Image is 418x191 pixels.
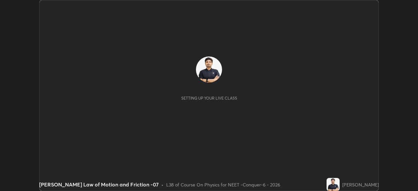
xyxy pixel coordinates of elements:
img: 98d66aa6592e4b0fb7560eafe1db0121.jpg [327,178,340,191]
div: [PERSON_NAME] [342,181,379,188]
div: • [161,181,164,188]
div: L38 of Course On Physics for NEET -Conquer-6 - 2026 [166,181,280,188]
div: Setting up your live class [181,96,237,101]
div: [PERSON_NAME] Law of Motion and Friction -07 [39,181,159,188]
img: 98d66aa6592e4b0fb7560eafe1db0121.jpg [196,56,222,83]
